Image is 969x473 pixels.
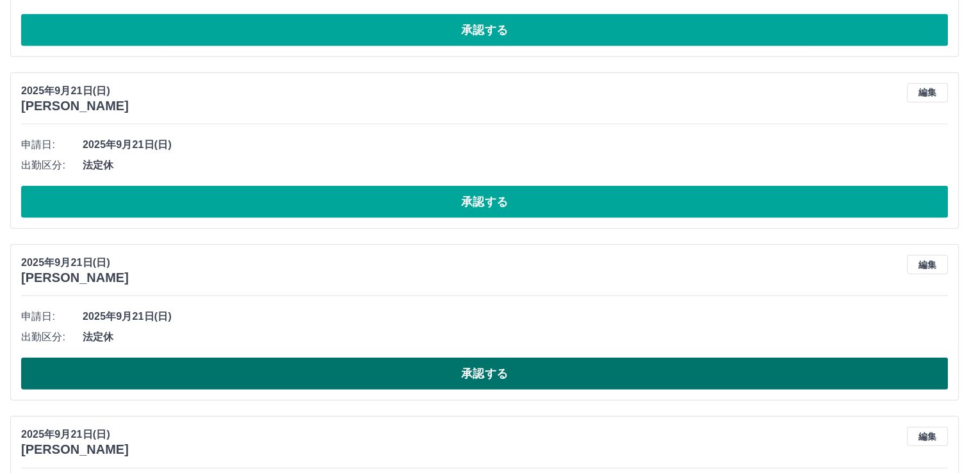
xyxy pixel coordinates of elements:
[83,158,948,173] span: 法定休
[21,442,129,457] h3: [PERSON_NAME]
[21,329,83,345] span: 出勤区分:
[21,309,83,324] span: 申請日:
[83,329,948,345] span: 法定休
[83,309,948,324] span: 2025年9月21日(日)
[21,358,948,390] button: 承認する
[21,137,83,153] span: 申請日:
[21,14,948,46] button: 承認する
[21,255,129,270] p: 2025年9月21日(日)
[21,186,948,218] button: 承認する
[21,99,129,113] h3: [PERSON_NAME]
[21,270,129,285] h3: [PERSON_NAME]
[21,158,83,173] span: 出勤区分:
[21,427,129,442] p: 2025年9月21日(日)
[907,427,948,446] button: 編集
[907,255,948,274] button: 編集
[907,83,948,103] button: 編集
[21,83,129,99] p: 2025年9月21日(日)
[83,137,948,153] span: 2025年9月21日(日)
